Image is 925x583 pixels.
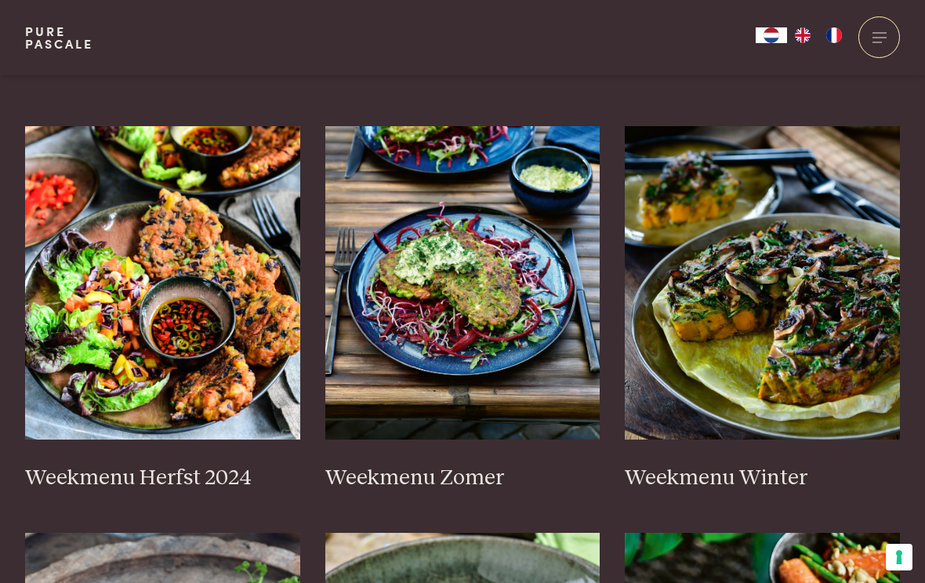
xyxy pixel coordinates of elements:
img: Weekmenu Herfst 2024 [25,126,300,440]
img: Weekmenu Winter [625,126,900,440]
h3: Weekmenu Winter [625,465,900,492]
button: Uw voorkeuren voor toestemming voor trackingtechnologieën [886,544,912,570]
a: Weekmenu Herfst 2024 Weekmenu Herfst 2024 [25,126,300,491]
img: Weekmenu Zomer [325,126,600,440]
a: PurePascale [25,25,93,50]
a: NL [756,27,787,43]
div: Language [756,27,787,43]
aside: Language selected: Nederlands [756,27,850,43]
h3: Weekmenu Zomer [325,465,600,492]
a: EN [787,27,818,43]
a: Weekmenu Winter Weekmenu Winter [625,126,900,491]
a: Weekmenu Zomer Weekmenu Zomer [325,126,600,491]
ul: Language list [787,27,850,43]
h3: Weekmenu Herfst 2024 [25,465,300,492]
a: FR [818,27,850,43]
